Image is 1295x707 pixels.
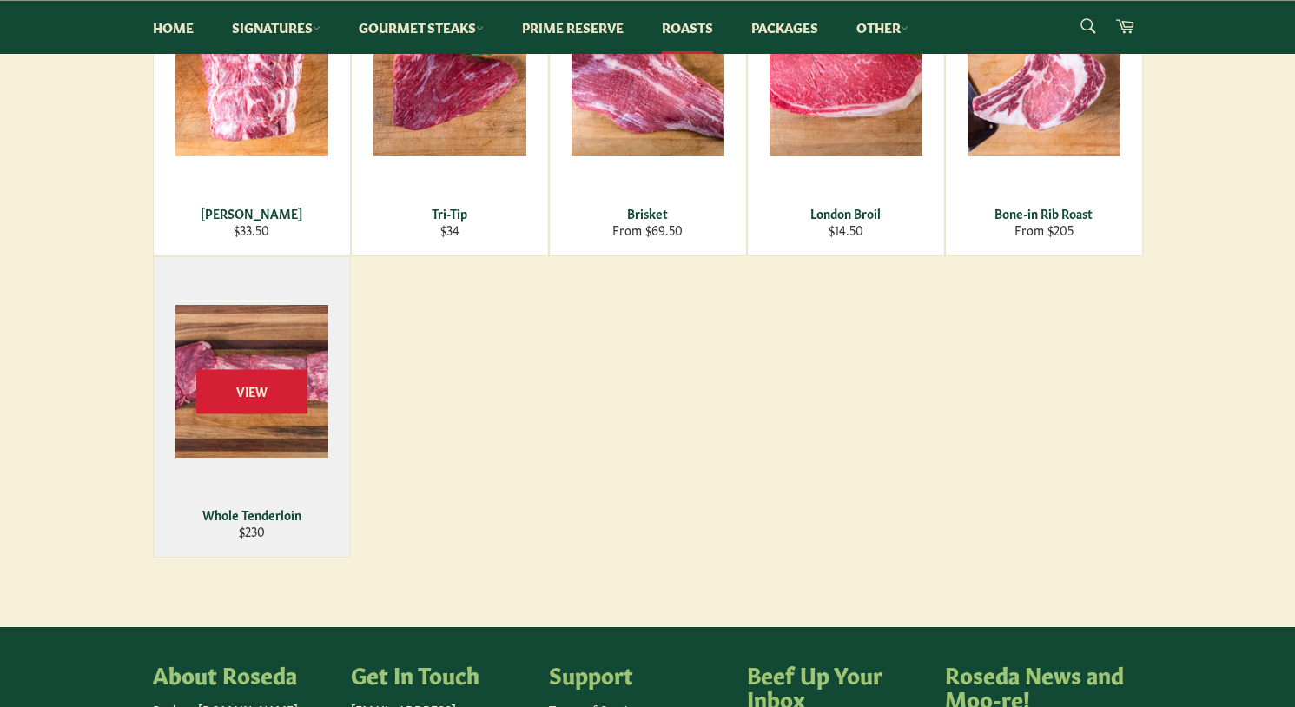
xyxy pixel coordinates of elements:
img: Chuck Roast [175,3,328,156]
img: London Broil [770,3,922,156]
div: $14.50 [758,221,933,238]
a: Roasts [644,1,730,54]
img: Brisket [572,3,724,156]
a: Whole Tenderloin Whole Tenderloin $230 View [153,256,351,558]
div: From $205 [956,221,1131,238]
div: $33.50 [164,221,339,238]
div: Brisket [560,205,735,221]
a: Prime Reserve [505,1,641,54]
div: $34 [362,221,537,238]
a: Gourmet Steaks [341,1,501,54]
h4: About Roseda [153,662,334,686]
div: [PERSON_NAME] [164,205,339,221]
div: Tri-Tip [362,205,537,221]
a: Signatures [215,1,338,54]
h4: Get In Touch [351,662,532,686]
h4: Support [549,662,730,686]
a: Home [135,1,211,54]
img: Bone-in Rib Roast [968,3,1120,156]
div: Bone-in Rib Roast [956,205,1131,221]
a: Packages [734,1,836,54]
a: Other [839,1,926,54]
div: London Broil [758,205,933,221]
div: Whole Tenderloin [164,506,339,523]
span: View [196,369,307,413]
div: From $69.50 [560,221,735,238]
img: Tri-Tip [373,3,526,156]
